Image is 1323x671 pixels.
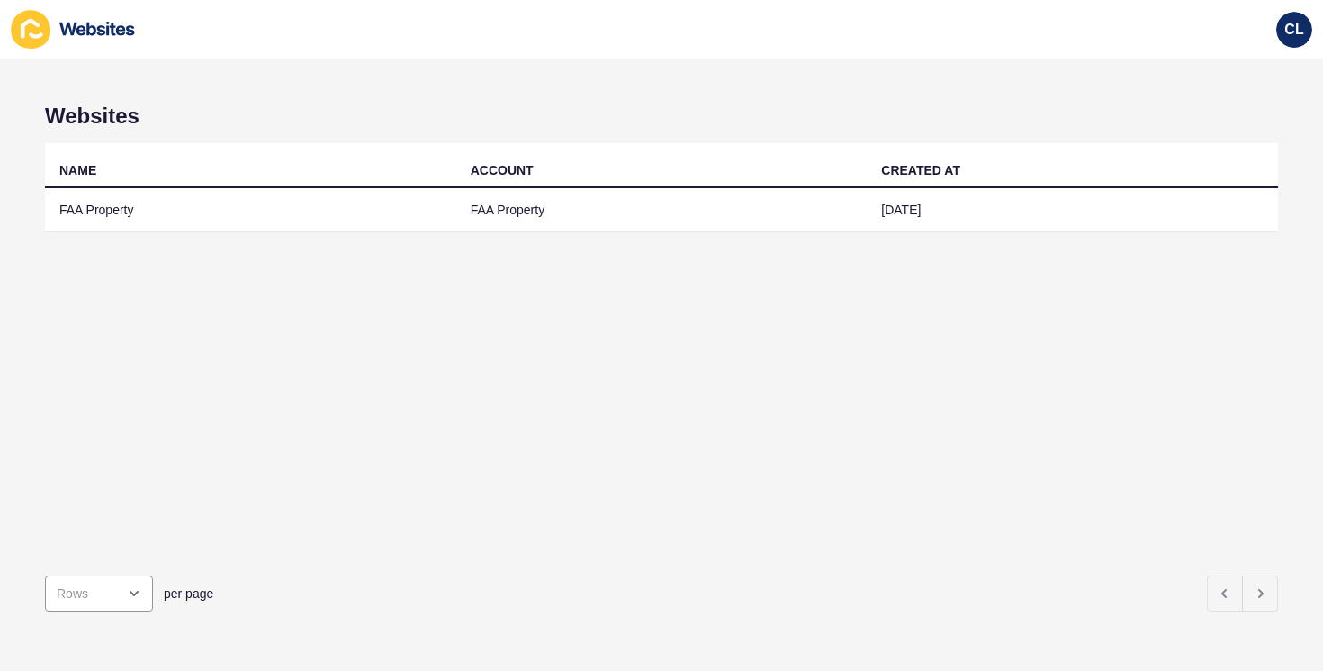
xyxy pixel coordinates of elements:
[59,161,96,179] div: NAME
[471,161,534,179] div: ACCOUNT
[164,585,213,603] span: per page
[45,576,153,612] div: open menu
[456,188,868,232] td: FAA Property
[45,104,1278,129] h1: Websites
[881,161,960,179] div: CREATED AT
[867,188,1278,232] td: [DATE]
[45,188,456,232] td: FAA Property
[1284,21,1303,39] span: CL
